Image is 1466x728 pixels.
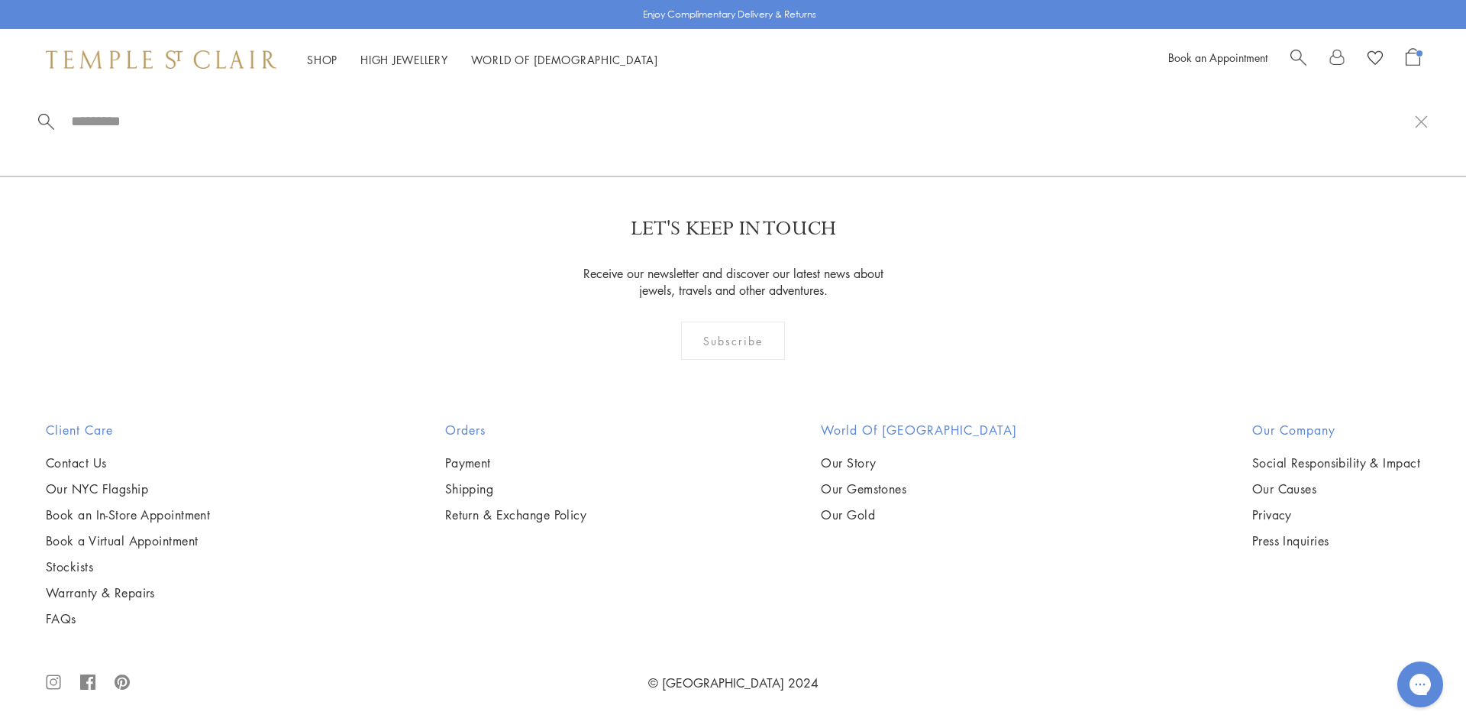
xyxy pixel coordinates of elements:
h2: Client Care [46,421,210,439]
a: Social Responsibility & Impact [1252,455,1420,471]
a: Book a Virtual Appointment [46,532,210,549]
p: Enjoy Complimentary Delivery & Returns [643,7,816,22]
a: © [GEOGRAPHIC_DATA] 2024 [648,675,819,691]
a: ShopShop [307,52,337,67]
h2: World of [GEOGRAPHIC_DATA] [821,421,1017,439]
iframe: Gorgias live chat messenger [1390,656,1451,713]
p: Receive our newsletter and discover our latest news about jewels, travels and other adventures. [579,265,888,299]
a: Privacy [1252,506,1420,523]
a: Search [1290,48,1306,71]
a: Book an Appointment [1168,50,1267,65]
p: LET'S KEEP IN TOUCH [631,215,836,242]
a: Warranty & Repairs [46,584,210,601]
h2: Our Company [1252,421,1420,439]
a: Our Gold [821,506,1017,523]
a: Our Story [821,455,1017,471]
div: Subscribe [681,322,786,360]
a: High JewelleryHigh Jewellery [360,52,448,67]
a: FAQs [46,610,210,627]
h2: Orders [445,421,587,439]
a: Open Shopping Bag [1406,48,1420,71]
a: Stockists [46,558,210,575]
a: Our NYC Flagship [46,480,210,497]
a: Our Gemstones [821,480,1017,497]
a: Our Causes [1252,480,1420,497]
img: Temple St. Clair [46,50,276,69]
a: Press Inquiries [1252,532,1420,549]
a: Book an In-Store Appointment [46,506,210,523]
a: Payment [445,455,587,471]
a: Contact Us [46,455,210,471]
a: Shipping [445,480,587,497]
nav: Main navigation [307,50,658,70]
a: World of [DEMOGRAPHIC_DATA]World of [DEMOGRAPHIC_DATA] [471,52,658,67]
a: View Wishlist [1368,48,1383,71]
a: Return & Exchange Policy [445,506,587,523]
